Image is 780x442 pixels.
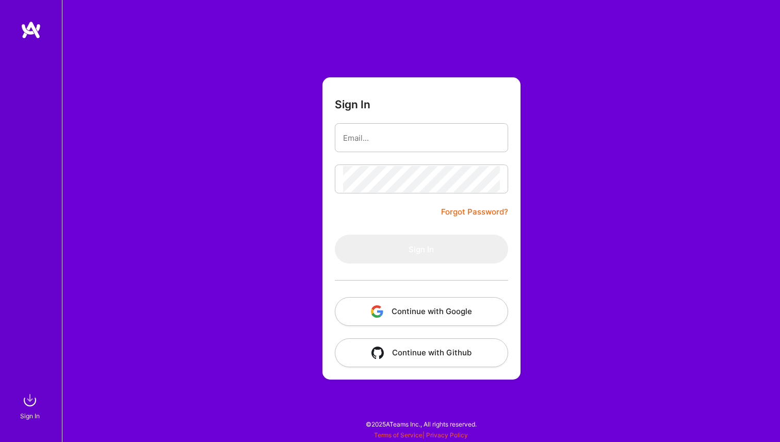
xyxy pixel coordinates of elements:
[20,390,40,411] img: sign in
[62,411,780,437] div: © 2025 ATeams Inc., All rights reserved.
[335,98,370,111] h3: Sign In
[335,235,508,264] button: Sign In
[20,411,40,421] div: Sign In
[441,206,508,218] a: Forgot Password?
[343,125,500,151] input: Email...
[22,390,40,421] a: sign inSign In
[335,297,508,326] button: Continue with Google
[371,305,383,318] img: icon
[371,347,384,359] img: icon
[374,431,423,439] a: Terms of Service
[21,21,41,39] img: logo
[426,431,468,439] a: Privacy Policy
[374,431,468,439] span: |
[335,338,508,367] button: Continue with Github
